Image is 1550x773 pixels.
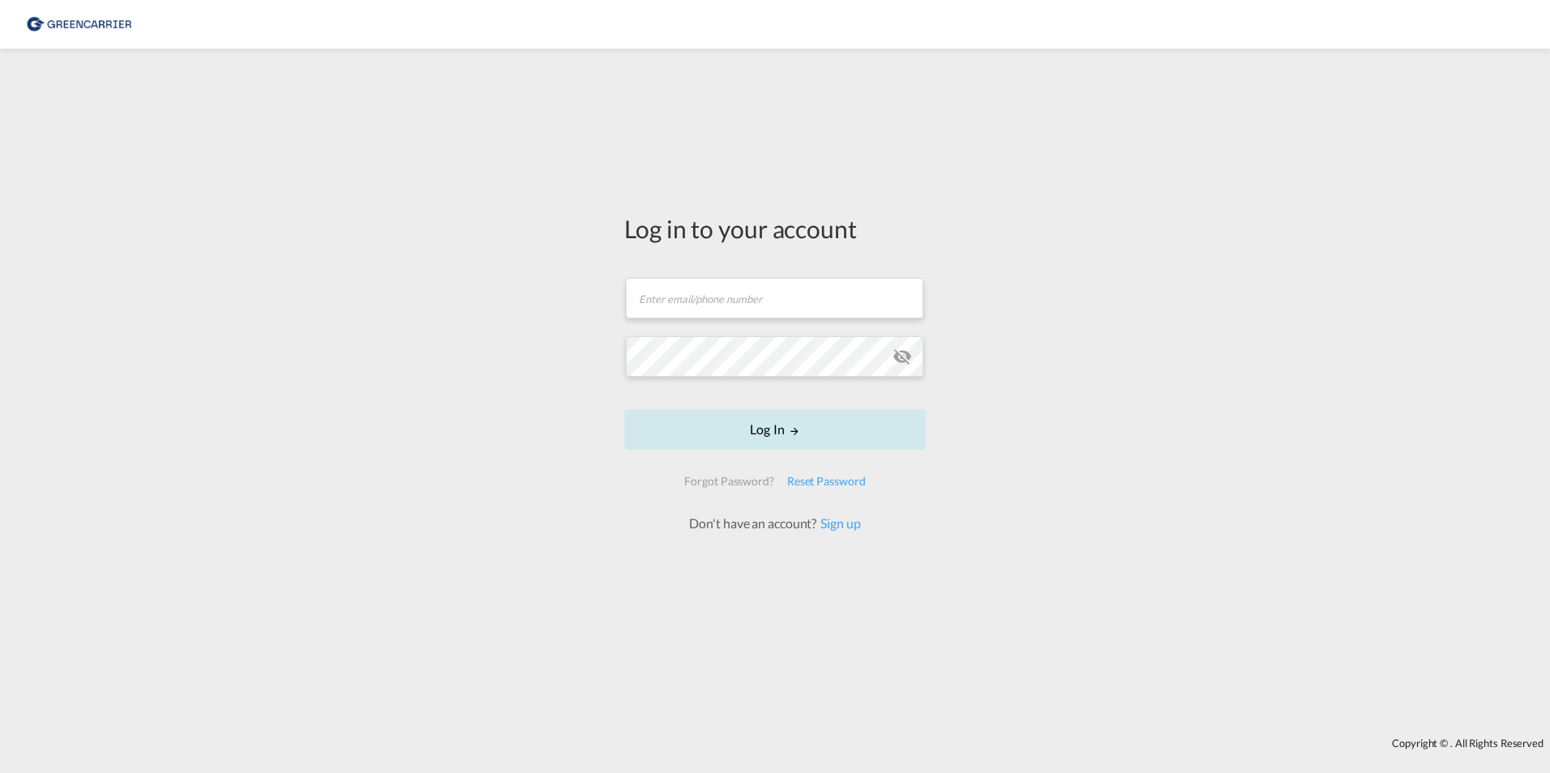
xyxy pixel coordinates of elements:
button: LOGIN [624,409,926,450]
a: Sign up [816,515,860,531]
div: Forgot Password? [678,467,780,496]
div: Reset Password [781,467,872,496]
div: Don't have an account? [671,515,878,532]
img: 8cf206808afe11efa76fcd1e3d746489.png [24,6,134,43]
div: Log in to your account [624,211,926,246]
md-icon: icon-eye-off [893,347,912,366]
input: Enter email/phone number [626,278,923,318]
